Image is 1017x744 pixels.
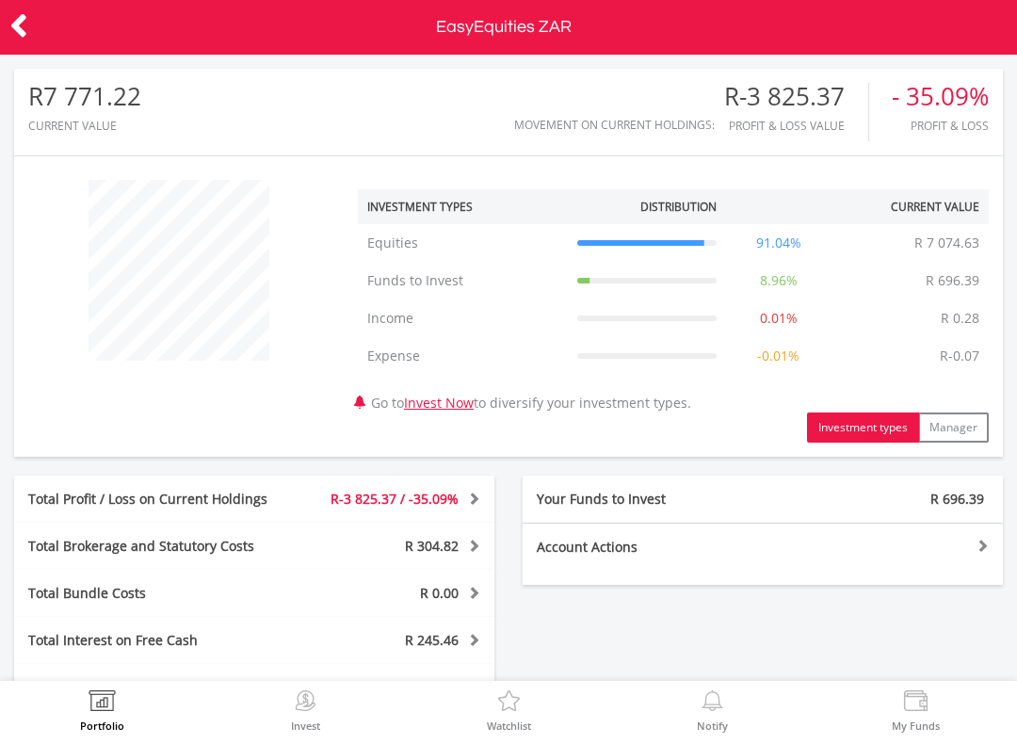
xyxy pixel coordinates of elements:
[358,337,568,375] td: Expense
[831,189,989,224] th: Current Value
[724,83,868,110] div: R-3 825.37
[14,490,295,509] div: Total Profit / Loss on Current Holdings
[697,720,728,731] label: Notify
[892,83,989,110] div: - 35.09%
[724,120,868,132] div: Profit & Loss Value
[931,299,989,337] td: R 0.28
[358,299,568,337] td: Income
[80,720,124,731] label: Portfolio
[291,690,320,731] a: Invest
[905,224,989,262] td: R 7 074.63
[331,490,459,508] span: R-3 825.37 / -35.09%
[405,537,459,555] span: R 304.82
[487,720,531,731] label: Watchlist
[930,337,989,375] td: R-0.07
[918,412,989,443] button: Manager
[523,490,763,509] div: Your Funds to Invest
[14,678,295,697] div: Net Accrual
[358,224,568,262] td: Equities
[344,170,1003,443] div: Go to to diversify your investment types.
[358,189,568,224] th: Investment Types
[698,690,727,717] img: View Notifications
[291,720,320,731] label: Invest
[726,224,831,262] td: 91.04%
[358,262,568,299] td: Funds to Invest
[930,490,984,508] span: R 696.39
[420,584,459,602] span: R 0.00
[487,690,531,731] a: Watchlist
[420,678,459,696] span: R 0.21
[14,631,295,650] div: Total Interest on Free Cash
[14,537,295,556] div: Total Brokerage and Statutory Costs
[28,120,141,132] div: CURRENT VALUE
[901,690,930,717] img: View Funds
[14,584,295,603] div: Total Bundle Costs
[916,262,989,299] td: R 696.39
[697,690,728,731] a: Notify
[640,199,717,215] div: Distribution
[405,631,459,649] span: R 245.46
[88,690,117,717] img: View Portfolio
[291,690,320,717] img: Invest Now
[807,412,919,443] button: Investment types
[892,720,940,731] label: My Funds
[892,120,989,132] div: Profit & Loss
[494,690,524,717] img: Watchlist
[404,394,474,412] a: Invest Now
[726,262,831,299] td: 8.96%
[514,119,715,131] div: Movement on Current Holdings:
[892,690,940,731] a: My Funds
[80,690,124,731] a: Portfolio
[28,83,141,110] div: R7 771.22
[523,538,763,557] div: Account Actions
[726,299,831,337] td: 0.01%
[726,337,831,375] td: -0.01%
